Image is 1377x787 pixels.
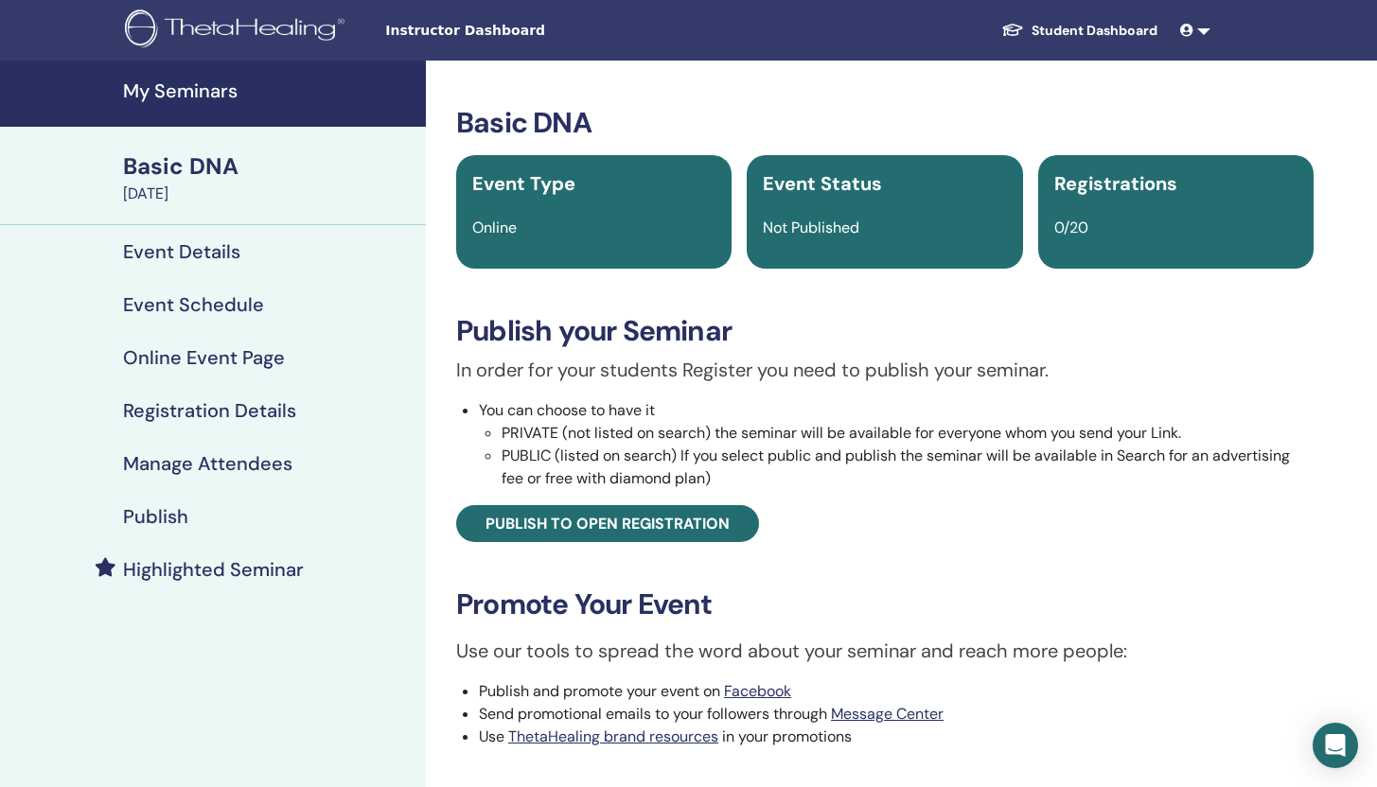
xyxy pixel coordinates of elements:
p: In order for your students Register you need to publish your seminar. [456,356,1314,384]
li: Publish and promote your event on [479,680,1314,703]
a: Facebook [724,681,791,701]
a: Basic DNA[DATE] [112,150,426,205]
h4: My Seminars [123,79,415,102]
h3: Promote Your Event [456,587,1314,621]
div: Open Intercom Messenger [1313,723,1358,768]
div: [DATE] [123,183,415,205]
a: Message Center [831,704,944,724]
span: Publish to open registration [485,514,730,533]
h4: Publish [123,505,188,528]
h4: Registration Details [123,399,296,422]
span: Registrations [1054,171,1177,196]
p: Use our tools to spread the word about your seminar and reach more people: [456,637,1314,665]
h4: Manage Attendees [123,452,292,475]
li: Use in your promotions [479,726,1314,748]
h3: Publish your Seminar [456,314,1314,348]
a: Student Dashboard [986,13,1173,48]
li: Send promotional emails to your followers through [479,703,1314,726]
img: graduation-cap-white.svg [1001,22,1024,38]
span: Instructor Dashboard [385,21,669,41]
li: PRIVATE (not listed on search) the seminar will be available for everyone whom you send your Link. [502,422,1314,445]
a: ThetaHealing brand resources [508,726,718,746]
h3: Basic DNA [456,106,1314,140]
h4: Event Schedule [123,293,264,316]
span: Online [472,218,517,237]
div: Basic DNA [123,150,415,183]
span: Not Published [763,218,859,237]
h4: Event Details [123,240,240,263]
span: Event Status [763,171,882,196]
a: Publish to open registration [456,505,759,542]
span: Event Type [472,171,575,196]
h4: Highlighted Seminar [123,558,304,581]
h4: Online Event Page [123,346,285,369]
span: 0/20 [1054,218,1088,237]
li: You can choose to have it [479,399,1314,490]
img: logo.png [125,9,351,52]
li: PUBLIC (listed on search) If you select public and publish the seminar will be available in Searc... [502,445,1314,490]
